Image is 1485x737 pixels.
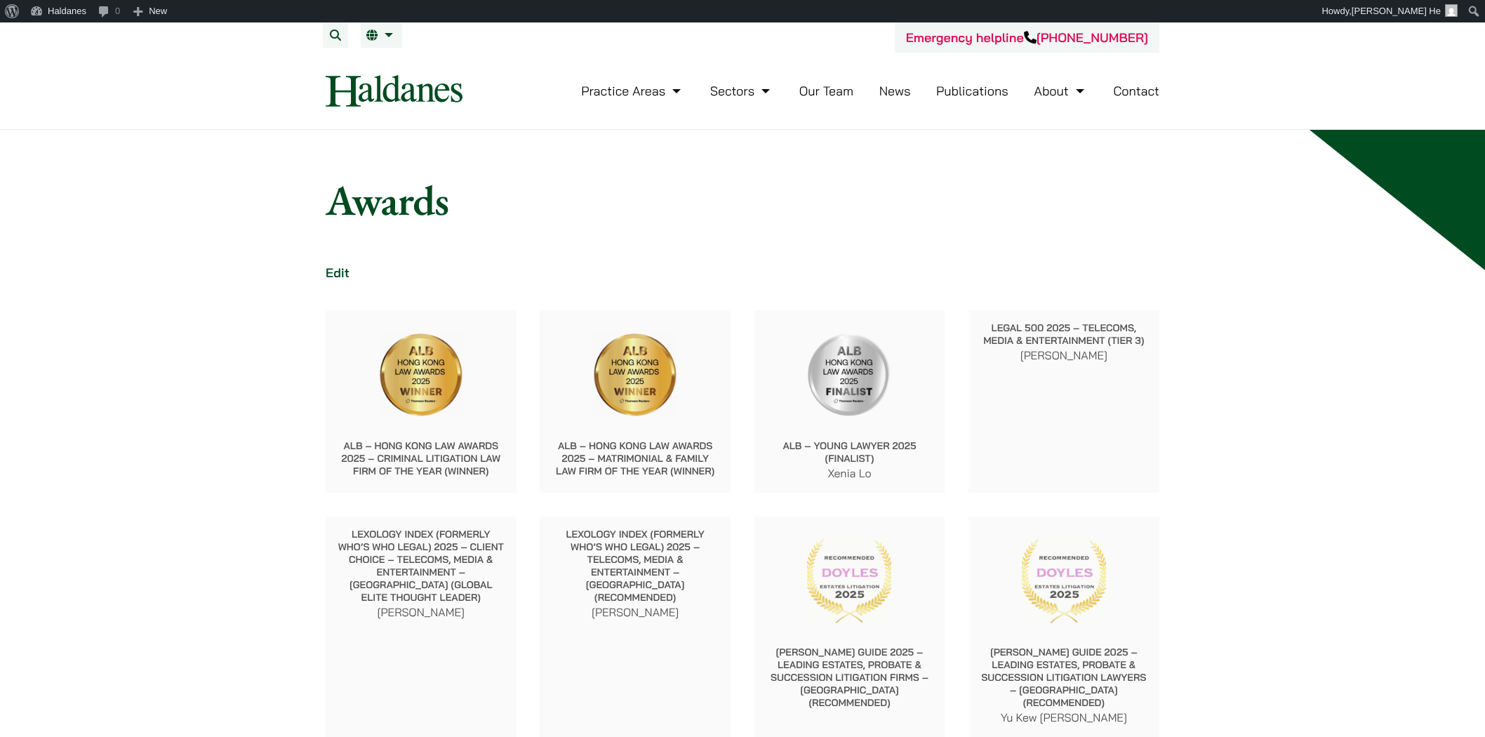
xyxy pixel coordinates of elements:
[799,83,853,99] a: Our Team
[326,175,1159,225] h1: Awards
[980,347,1148,364] p: [PERSON_NAME]
[1034,83,1087,99] a: About
[337,528,505,604] p: Lexology Index (formerly Who’s Who Legal) 2025 – Client Choice – Telecoms, Media & Entertainment ...
[581,83,684,99] a: Practice Areas
[551,604,719,620] p: [PERSON_NAME]
[980,321,1148,347] p: Legal 500 2025 – Telecoms, Media & Entertainment (Tier 3)
[980,646,1148,709] p: [PERSON_NAME] Guide 2025 – Leading Estates, Probate & Succession Litigation Lawyers – [GEOGRAPHIC...
[906,29,1148,46] a: Emergency helpline[PHONE_NUMBER]
[551,528,719,604] p: Lexology Index (formerly Who’s Who Legal) 2025 – Telecoms, Media & Entertainment – [GEOGRAPHIC_DA...
[326,75,462,107] img: Logo of Haldanes
[766,465,934,482] p: Xenia Lo
[326,265,349,281] a: Edit
[323,22,348,48] button: Search
[936,83,1008,99] a: Publications
[551,439,719,477] p: ALB – Hong Kong Law Awards 2025 – Matrimonial & Family Law Firm of the Year (Winner)
[980,709,1148,726] p: Yu Kew [PERSON_NAME]
[337,604,505,620] p: [PERSON_NAME]
[366,29,397,41] a: EN
[766,646,934,709] p: [PERSON_NAME] Guide 2025 – Leading Estates, Probate & Succession Litigation Firms – [GEOGRAPHIC_D...
[1352,6,1441,16] span: [PERSON_NAME] He
[1113,83,1159,99] a: Contact
[337,439,505,477] p: ALB – Hong Kong Law Awards 2025 – Criminal Litigation Law Firm of the Year (Winner)
[766,439,934,465] p: ALB – Young Lawyer 2025 (Finalist)
[879,83,911,99] a: News
[710,83,773,99] a: Sectors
